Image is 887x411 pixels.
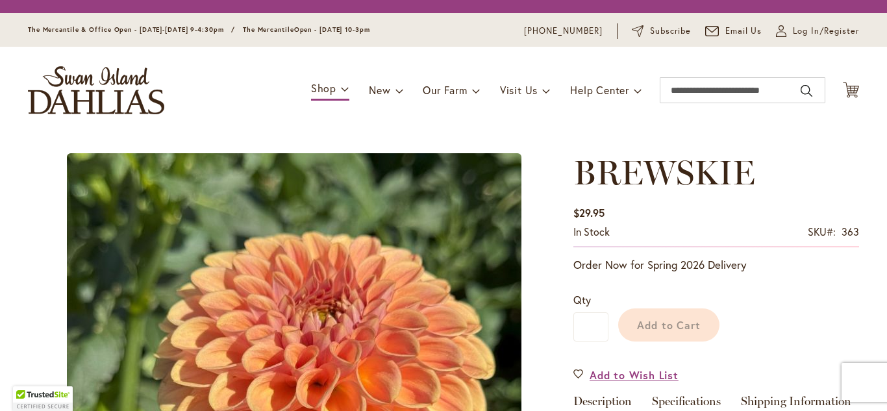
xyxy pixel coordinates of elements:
span: Help Center [570,83,629,97]
p: Order Now for Spring 2026 Delivery [573,257,859,273]
div: TrustedSite Certified [13,386,73,411]
a: [PHONE_NUMBER] [524,25,603,38]
span: Add to Wish List [590,367,679,382]
span: Qty [573,293,591,306]
button: Search [801,81,812,101]
span: $29.95 [573,206,605,219]
span: New [369,83,390,97]
span: The Mercantile & Office Open - [DATE]-[DATE] 9-4:30pm / The Mercantile [28,25,294,34]
span: BREWSKIE [573,152,755,193]
span: Subscribe [650,25,691,38]
a: Log In/Register [776,25,859,38]
strong: SKU [808,225,836,238]
a: store logo [28,66,164,114]
span: Log In/Register [793,25,859,38]
span: In stock [573,225,610,238]
a: Add to Wish List [573,367,679,382]
a: Email Us [705,25,762,38]
span: Visit Us [500,83,538,97]
div: Availability [573,225,610,240]
span: Open - [DATE] 10-3pm [294,25,370,34]
span: Shop [311,81,336,95]
span: Email Us [725,25,762,38]
a: Subscribe [632,25,691,38]
div: 363 [842,225,859,240]
span: Our Farm [423,83,467,97]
